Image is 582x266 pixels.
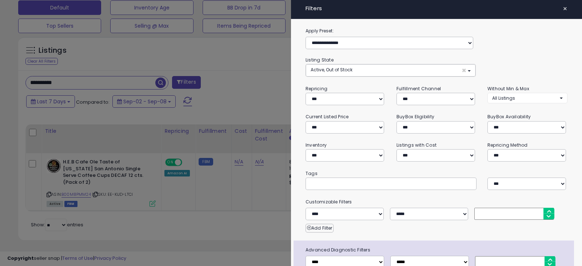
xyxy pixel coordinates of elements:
[306,142,327,148] small: Inventory
[396,142,436,148] small: Listings with Cost
[487,86,529,92] small: Without Min & Max
[306,5,567,12] h4: Filters
[396,86,441,92] small: Fulfillment Channel
[487,142,528,148] small: Repricing Method
[492,95,515,101] span: All Listings
[487,114,531,120] small: BuyBox Availability
[306,224,334,233] button: Add Filter
[462,67,466,74] span: ×
[563,4,567,14] span: ×
[300,27,573,35] label: Apply Preset:
[300,170,573,178] small: Tags
[306,86,327,92] small: Repricing
[300,246,574,254] span: Advanced Diagnostic Filters
[311,67,352,73] span: Active, Out of Stock
[306,64,475,76] button: Active, Out of Stock ×
[306,114,348,120] small: Current Listed Price
[306,57,334,63] small: Listing State
[560,4,570,14] button: ×
[487,93,567,103] button: All Listings
[396,114,434,120] small: BuyBox Eligibility
[300,198,573,206] small: Customizable Filters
